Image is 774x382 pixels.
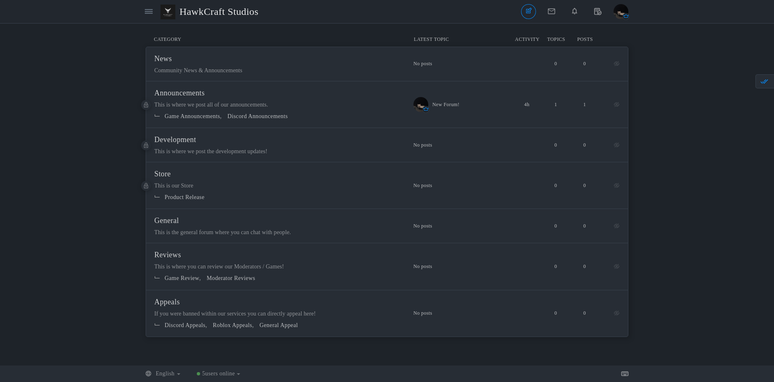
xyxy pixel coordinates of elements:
i: No posts [413,263,541,270]
span: English [156,370,175,377]
span: HawkCraft Studios [179,2,264,21]
span: 1 [583,102,586,107]
span: Appeals [154,298,180,306]
span: 0 [555,61,557,66]
a: Reviews [154,253,181,259]
a: Game Announcements [165,113,222,119]
i: No posts [413,310,541,316]
span: Announcements [154,89,205,97]
a: Appeals [154,300,180,306]
span: Store [154,170,171,178]
a: News [154,57,172,62]
span: Latest Topic [414,36,449,42]
a: HawkCraft Studios [160,2,264,21]
a: Development [154,138,196,143]
span: users online [205,370,235,377]
span: 0 [555,223,557,229]
span: 0 [555,183,557,188]
a: Store [154,172,171,178]
a: Product Release [165,194,205,200]
li: Category [154,36,397,43]
img: ABM.png [413,97,428,112]
a: 5 [197,370,240,377]
span: 0 [583,263,586,269]
span: Reviews [154,251,181,259]
a: Discord Announcements [227,113,288,119]
a: Roblox Appeals [213,322,254,328]
span: 0 [583,223,586,229]
i: No posts [413,223,541,229]
span: 0 [555,310,557,316]
a: Announcements [154,91,205,97]
time: 4h [512,97,541,112]
a: Moderator Reviews [207,275,255,281]
span: 0 [583,310,586,316]
a: General [154,218,179,224]
span: Development [154,135,196,144]
span: 0 [583,142,586,148]
img: HCS%201.png [160,5,179,19]
i: No posts [413,183,541,189]
span: 0 [583,183,586,188]
span: 1 [555,102,557,107]
li: Topics [542,36,571,43]
a: New Forum! [432,97,460,112]
a: Game Review [165,275,201,281]
span: News [154,55,172,63]
i: No posts [413,61,541,67]
a: General Appeal [260,322,298,328]
li: Posts [571,36,599,43]
span: 0 [555,142,557,148]
span: Activity [513,36,542,43]
i: No posts [413,142,541,148]
span: General [154,216,179,225]
a: Discord Appeals [165,322,207,328]
span: 0 [555,263,557,269]
img: ABM.png [614,4,628,19]
span: 0 [583,61,586,66]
